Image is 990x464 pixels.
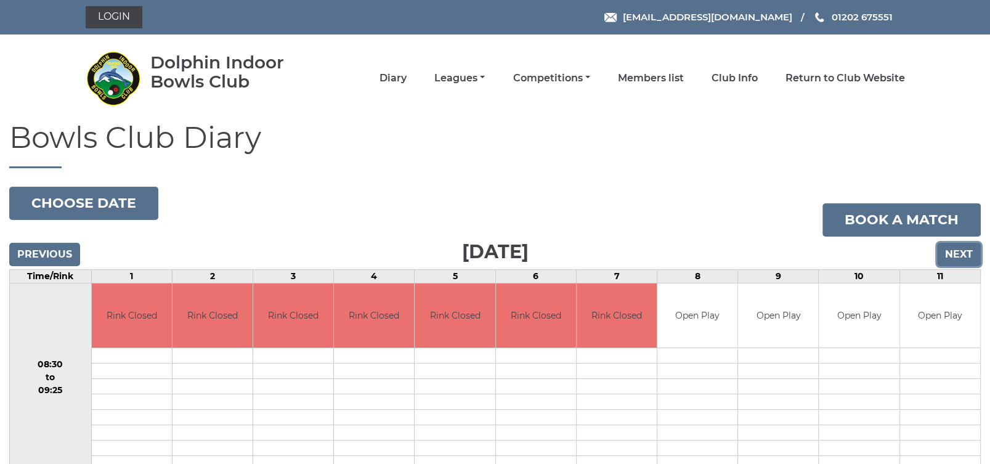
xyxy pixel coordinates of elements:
[86,51,141,106] img: Dolphin Indoor Bowls Club
[815,12,824,22] img: Phone us
[577,283,657,348] td: Rink Closed
[415,269,495,283] td: 5
[622,11,792,23] span: [EMAIL_ADDRESS][DOMAIN_NAME]
[434,71,485,85] a: Leagues
[9,121,981,168] h1: Bowls Club Diary
[819,269,899,283] td: 10
[415,283,495,348] td: Rink Closed
[172,283,253,348] td: Rink Closed
[822,203,981,237] a: Book a match
[831,11,892,23] span: 01202 675551
[618,71,684,85] a: Members list
[334,283,414,348] td: Rink Closed
[253,269,333,283] td: 3
[738,269,819,283] td: 9
[785,71,905,85] a: Return to Club Website
[813,10,892,24] a: Phone us 01202 675551
[900,283,980,348] td: Open Play
[334,269,415,283] td: 4
[738,283,818,348] td: Open Play
[172,269,253,283] td: 2
[937,243,981,266] input: Next
[253,283,333,348] td: Rink Closed
[657,283,737,348] td: Open Play
[91,269,172,283] td: 1
[9,187,158,220] button: Choose date
[604,13,617,22] img: Email
[604,10,792,24] a: Email [EMAIL_ADDRESS][DOMAIN_NAME]
[92,283,172,348] td: Rink Closed
[657,269,738,283] td: 8
[150,53,320,91] div: Dolphin Indoor Bowls Club
[10,269,92,283] td: Time/Rink
[899,269,980,283] td: 11
[496,283,576,348] td: Rink Closed
[379,71,407,85] a: Diary
[576,269,657,283] td: 7
[712,71,758,85] a: Club Info
[819,283,899,348] td: Open Play
[495,269,576,283] td: 6
[9,243,80,266] input: Previous
[86,6,142,28] a: Login
[513,71,590,85] a: Competitions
